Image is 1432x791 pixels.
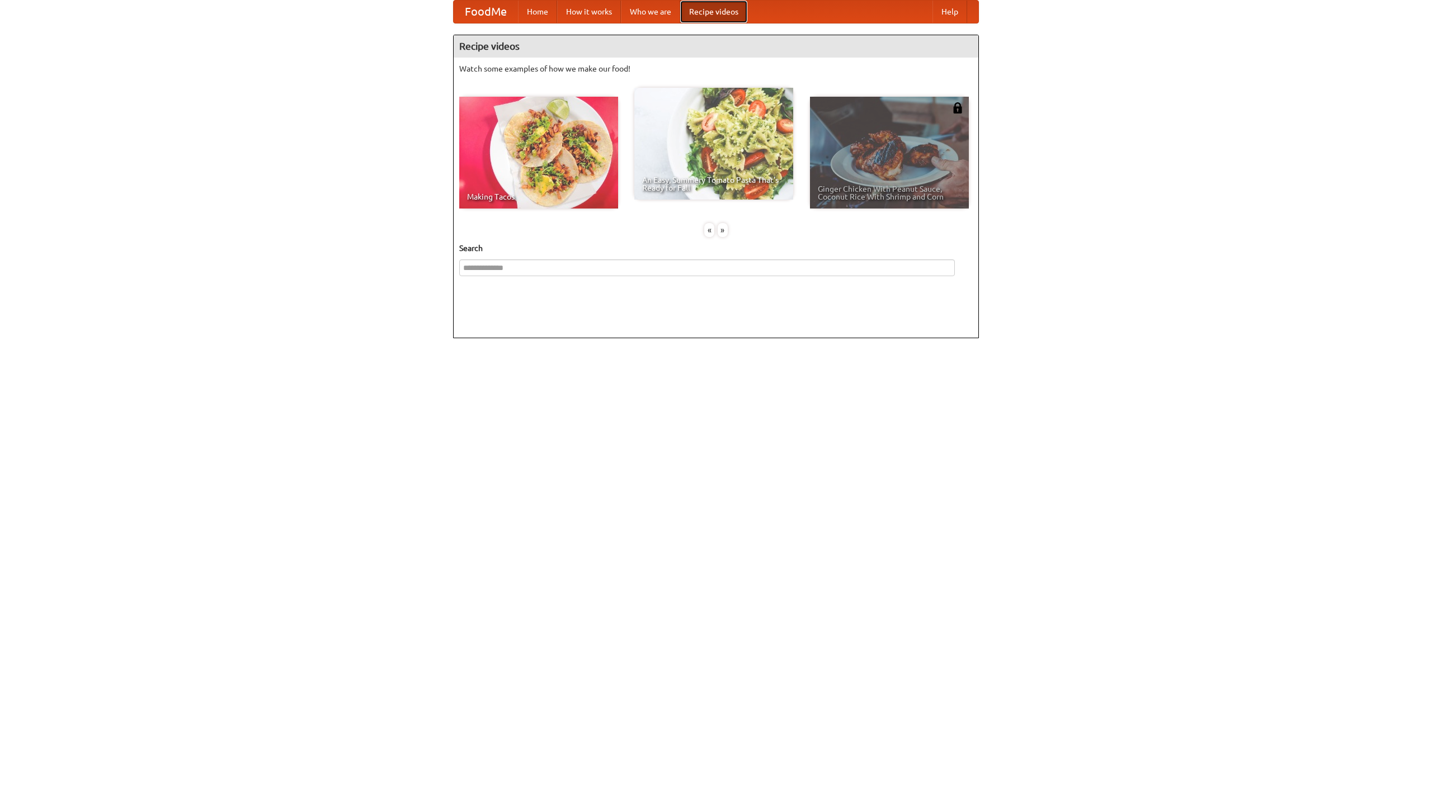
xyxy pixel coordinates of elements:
h5: Search [459,243,973,254]
a: Recipe videos [680,1,747,23]
div: « [704,223,714,237]
span: An Easy, Summery Tomato Pasta That's Ready for Fall [642,176,785,192]
img: 483408.png [952,102,963,113]
a: How it works [557,1,621,23]
span: Making Tacos [467,193,610,201]
h4: Recipe videos [454,35,978,58]
a: Who we are [621,1,680,23]
a: FoodMe [454,1,518,23]
a: An Easy, Summery Tomato Pasta That's Ready for Fall [634,88,793,200]
a: Help [932,1,967,23]
div: » [718,223,728,237]
p: Watch some examples of how we make our food! [459,63,973,74]
a: Making Tacos [459,97,618,209]
a: Home [518,1,557,23]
